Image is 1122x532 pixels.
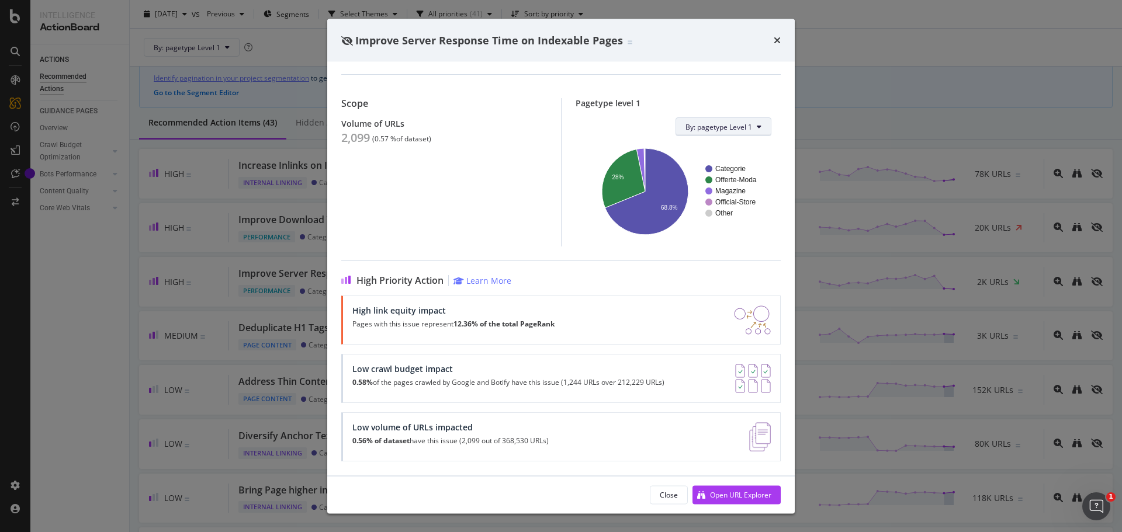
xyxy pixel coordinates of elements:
span: 1 [1106,492,1116,502]
div: Low crawl budget impact [352,364,664,374]
div: ( 0.57 % of dataset ) [372,135,431,144]
span: Improve Server Response Time on Indexable Pages [355,33,623,47]
p: of the pages crawled by Google and Botify have this issue (1,244 URLs over 212,229 URLs) [352,379,664,387]
img: Equal [628,40,632,44]
text: Offerte-Moda [715,176,757,185]
text: 68.8% [661,205,677,211]
p: Pages with this issue represent [352,321,555,329]
img: AY0oso9MOvYAAAAASUVORK5CYII= [735,364,771,394]
strong: 0.56% of dataset [352,436,410,446]
text: Magazine [715,187,746,196]
button: Open URL Explorer [692,485,781,504]
div: 2,099 [341,131,370,145]
text: Official-Store [715,199,756,207]
div: Open URL Explorer [710,489,771,499]
button: By: pagetype Level 1 [676,118,771,137]
text: Categorie [715,165,746,173]
div: Close [660,489,678,499]
div: Learn More [466,276,511,287]
div: Scope [341,99,547,110]
text: Other [715,210,733,218]
div: Low volume of URLs impacted [352,423,549,433]
svg: A chart. [585,146,767,238]
span: High Priority Action [356,276,444,287]
strong: 0.58% [352,378,373,388]
a: Learn More [453,276,511,287]
iframe: Intercom live chat [1082,492,1110,520]
div: High link equity impact [352,306,555,316]
img: DDxVyA23.png [734,306,771,335]
text: 28% [612,174,624,180]
div: times [774,33,781,48]
button: Close [650,485,688,504]
p: have this issue (2,099 out of 368,530 URLs) [352,437,549,446]
div: modal [327,19,795,513]
strong: 12.36% of the total PageRank [453,319,555,329]
img: e5DMFwAAAABJRU5ErkJggg== [749,423,771,452]
div: Volume of URLs [341,119,547,129]
div: eye-slash [341,36,353,45]
span: By: pagetype Level 1 [685,122,752,132]
div: Pagetype level 1 [576,99,781,109]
